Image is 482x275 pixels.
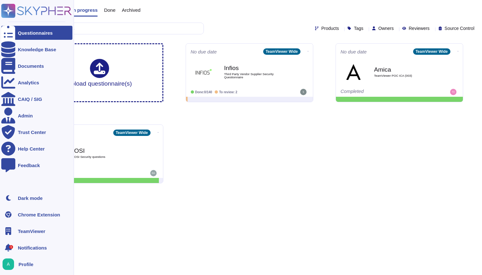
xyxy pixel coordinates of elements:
[3,258,14,270] img: user
[1,142,72,156] a: Help Center
[1,158,72,172] a: Feedback
[1,92,72,106] a: CAIQ / SIG
[74,148,138,154] b: OSI
[18,113,33,118] div: Admin
[1,257,19,271] button: user
[18,47,56,52] div: Knowledge Base
[150,170,157,176] img: user
[18,245,47,250] span: Notifications
[113,130,151,136] div: TeamViewer Wide
[263,48,300,55] div: TeamViewer Wide
[67,59,132,87] div: Upload questionnaire(s)
[1,109,72,123] a: Admin
[19,262,33,267] span: Profile
[1,59,72,73] a: Documents
[321,26,339,31] span: Products
[18,146,45,151] div: Help Center
[445,26,474,31] span: Source Control
[18,31,53,35] div: Questionnaires
[18,80,39,85] div: Analytics
[224,73,288,79] span: Third Party Vendor Supplier Security Questionnaire
[1,75,72,89] a: Analytics
[18,196,43,201] div: Dark mode
[195,90,212,94] span: Done: 0/140
[18,229,45,234] span: TeamViewer
[409,26,429,31] span: Reviewers
[374,74,438,77] span: TeamViewer POC ICA (003)
[450,89,456,95] img: user
[122,8,140,12] span: Archived
[18,97,42,102] div: CAIQ / SIG
[71,8,98,12] span: In progress
[18,130,46,135] div: Trust Center
[345,64,361,80] img: Logo
[300,89,307,95] img: user
[104,8,115,12] span: Done
[191,49,217,54] span: No due date
[341,89,419,95] div: Completed
[374,67,438,73] b: Amica
[1,208,72,222] a: Chrome Extension
[1,26,72,40] a: Questionnaires
[18,163,40,168] div: Feedback
[378,26,394,31] span: Owners
[224,65,288,71] b: Infios
[1,42,72,56] a: Knowledge Base
[1,125,72,139] a: Trust Center
[18,64,44,68] div: Documents
[18,212,60,217] div: Chrome Extension
[74,155,138,159] span: OSI Security questions
[341,49,367,54] span: No due date
[196,64,211,80] img: Logo
[413,48,450,55] div: TeamViewer Wide
[25,23,204,34] input: Search by keywords
[354,26,363,31] span: Tags
[9,245,13,249] div: 1
[219,90,237,94] span: To review: 2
